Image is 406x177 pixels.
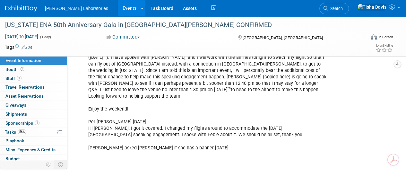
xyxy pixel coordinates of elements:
[0,74,67,83] a: Staff1
[378,35,393,40] div: In-Person
[319,3,349,14] a: Search
[5,147,56,152] span: Misc. Expenses & Credits
[0,101,67,110] a: Giveaways
[17,76,22,81] span: 1
[5,44,32,50] td: Tags
[19,67,25,72] span: Booth not reserved yet
[22,45,32,50] a: Edit
[228,86,231,90] sup: th
[5,120,39,126] span: Sponsorships
[0,119,67,128] a: Sponsorships1
[336,33,393,43] div: Event Format
[0,137,67,145] a: Playbook
[0,110,67,119] a: Shipments
[5,102,26,108] span: Giveaways
[0,92,67,101] a: Asset Reservations
[328,6,343,11] span: Search
[5,129,26,135] span: Tasks
[5,93,44,99] span: Asset Reservations
[54,160,67,169] td: Toggle Event Tabs
[0,155,67,163] a: Budget
[5,67,25,72] span: Booth
[0,56,67,65] a: Event Information
[104,34,143,40] button: Committed
[35,120,39,125] span: 1
[0,83,67,92] a: Travel Reservations
[3,19,360,31] div: [US_STATE] ENA 50th Anniversary Gala in [GEOGRAPHIC_DATA][PERSON_NAME] CONFIRMED
[39,35,51,39] span: (1 day)
[376,44,393,47] div: Event Rating
[5,5,37,12] img: ExhibitDay
[0,65,67,74] a: Booth
[5,76,22,81] span: Staff
[371,34,377,40] img: Format-Inperson.png
[43,160,54,169] td: Personalize Event Tab Strip
[5,84,45,90] span: Travel Reservations
[0,146,67,154] a: Misc. Expenses & Credits
[45,6,108,11] span: [PERSON_NAME] Laboratories
[357,4,387,11] img: Tisha Davis
[5,111,27,117] span: Shipments
[242,35,323,40] span: [GEOGRAPHIC_DATA], [GEOGRAPHIC_DATA]
[5,156,20,161] span: Budget
[5,138,24,143] span: Playbook
[18,129,26,134] span: 56%
[19,34,25,39] span: to
[5,58,41,63] span: Event Information
[0,128,67,137] a: Tasks56%
[5,34,39,40] span: [DATE] [DATE]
